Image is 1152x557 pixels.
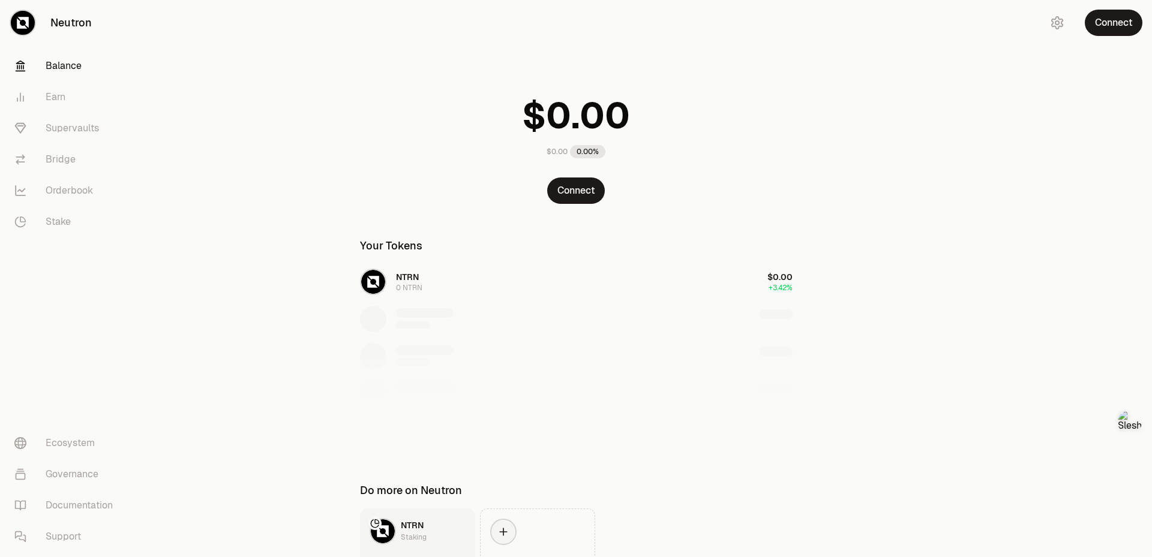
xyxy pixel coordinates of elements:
[5,113,130,144] a: Supervaults
[5,427,130,459] a: Ecosystem
[5,490,130,521] a: Documentation
[360,482,462,499] div: Do more on Neutron
[360,237,422,254] div: Your Tokens
[5,144,130,175] a: Bridge
[5,175,130,206] a: Orderbook
[1118,410,1142,434] img: Slesh
[1118,410,1142,434] div: Open Slesh AI Assistant (drag to move)
[1085,10,1142,36] button: Connect
[547,147,568,156] div: $0.00
[5,50,130,82] a: Balance
[5,521,130,552] a: Support
[401,520,424,531] span: NTRN
[401,531,427,543] div: Staking
[5,459,130,490] a: Governance
[547,177,605,204] button: Connect
[5,82,130,113] a: Earn
[371,519,395,543] img: NTRN Logo
[5,206,130,237] a: Stake
[570,145,605,158] div: 0.00%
